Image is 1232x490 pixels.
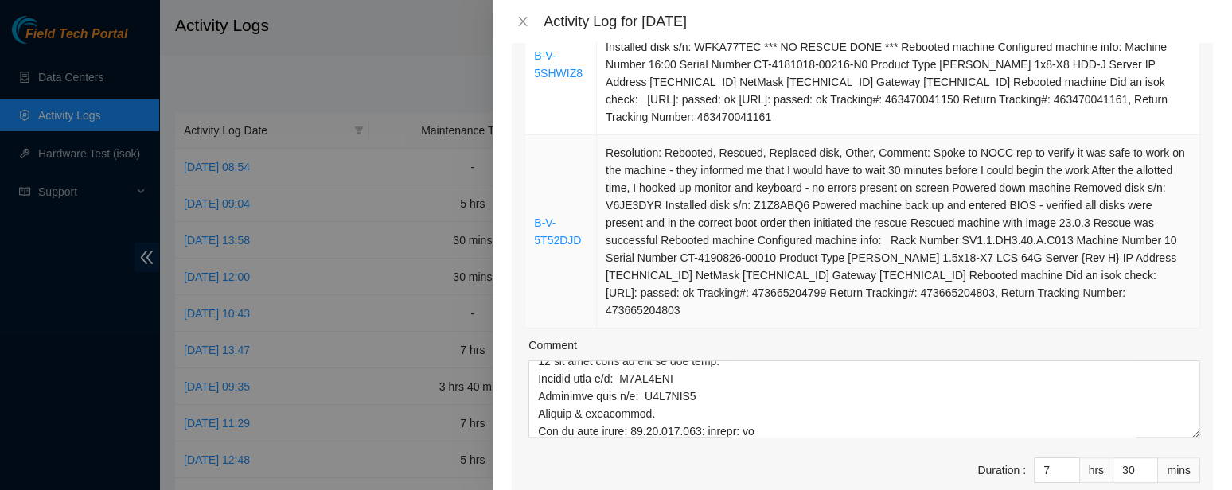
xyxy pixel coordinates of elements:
div: Activity Log for [DATE] [544,13,1213,30]
td: Resolution: Rebooted, Rescued, Replaced disk, Other, Comment: Spoke to NOCC rep to verify it was ... [597,135,1200,329]
span: close [517,15,529,28]
button: Close [512,14,534,29]
a: B-V-5T52DJD [534,216,581,247]
textarea: Comment [528,360,1200,438]
a: B-V-5SHWIZ8 [534,49,583,80]
div: mins [1158,457,1200,483]
label: Comment [528,336,577,354]
div: Duration : [977,461,1026,479]
div: hrs [1080,457,1113,483]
